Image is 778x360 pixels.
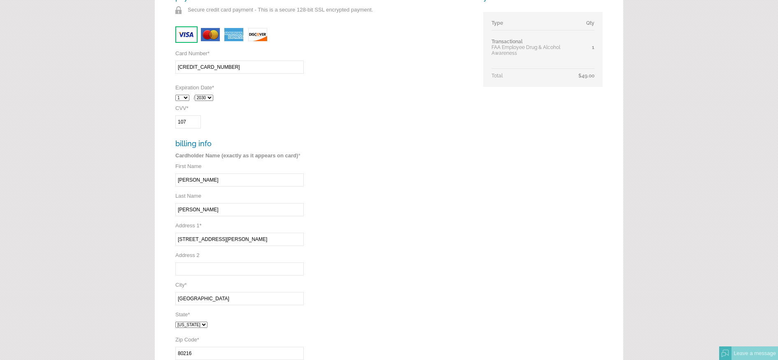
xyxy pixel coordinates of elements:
label: Zip Code [175,337,199,343]
div: Leave a message [731,346,778,360]
label: Address 2 [175,252,200,258]
label: First Name [175,163,202,169]
label: CVV [175,105,189,111]
label: Address 1 [175,222,202,229]
td: Qty [578,20,594,30]
td: Total [491,69,578,79]
img: card-visa.jpg [175,26,198,43]
h3: billing info [175,139,472,148]
strong: Cardholder Name (exactly as it appears on card) [175,152,298,159]
td: 1 [578,30,594,69]
p: Secure credit card payment - This is a secure 128-bit SSL encrypted payment. [175,2,472,18]
label: City [175,282,186,288]
img: Offline [722,350,729,357]
label: Expiration Date [175,84,214,91]
span: Transactional [491,39,523,44]
label: Last Name [175,193,201,199]
img: card-amex.jpg [223,26,245,43]
div: / [175,91,472,105]
img: card-discover.jpg [247,26,269,43]
td: FAA Employee Drug & Alcohol Awareness [491,30,578,69]
img: card-mastercard.jpg [199,26,221,43]
span: $49.00 [578,73,594,79]
label: Card Number [175,50,210,56]
td: Type [491,20,578,30]
label: State [175,311,190,318]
